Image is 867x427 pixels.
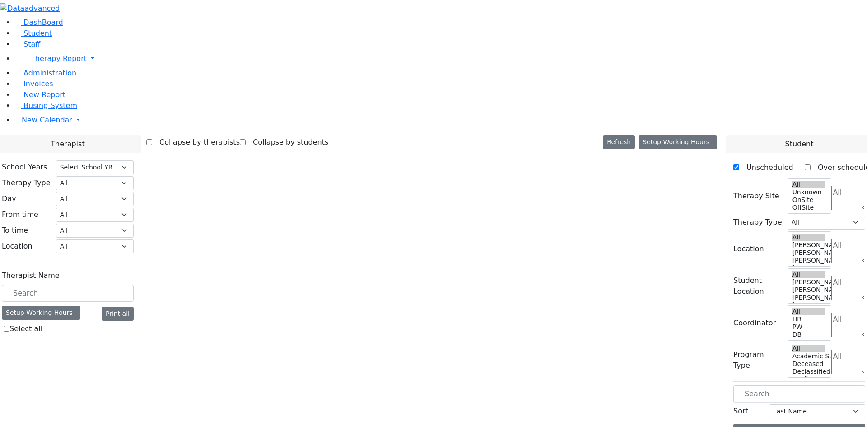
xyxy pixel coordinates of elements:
[14,50,867,68] a: Therapy Report
[792,271,826,278] option: All
[792,181,826,188] option: All
[23,29,52,38] span: Student
[14,29,52,38] a: Student
[14,80,53,88] a: Invoices
[792,352,826,360] option: Academic Support
[23,18,63,27] span: DashBoard
[733,385,865,403] input: Search
[14,40,40,48] a: Staff
[733,244,764,254] label: Location
[792,338,826,346] option: AH
[2,306,80,320] div: Setup Working Hours
[23,80,53,88] span: Invoices
[102,307,134,321] button: Print all
[14,18,63,27] a: DashBoard
[831,313,865,337] textarea: Search
[31,54,87,63] span: Therapy Report
[14,101,77,110] a: Busing System
[785,139,813,150] span: Student
[733,349,782,371] label: Program Type
[246,135,328,150] label: Collapse by students
[792,375,826,383] option: Declines
[2,209,38,220] label: From time
[14,90,65,99] a: New Report
[831,186,865,210] textarea: Search
[792,234,826,241] option: All
[22,116,72,124] span: New Calendar
[2,225,28,236] label: To time
[792,360,826,368] option: Deceased
[733,406,748,417] label: Sort
[152,135,240,150] label: Collapse by therapists
[2,241,33,252] label: Location
[792,204,826,211] option: OffSite
[2,162,47,173] label: School Years
[639,135,717,149] button: Setup Working Hours
[733,217,782,228] label: Therapy Type
[792,249,826,257] option: [PERSON_NAME] 4
[14,111,867,129] a: New Calendar
[831,276,865,300] textarea: Search
[792,294,826,301] option: [PERSON_NAME] 3
[792,331,826,338] option: DB
[792,315,826,323] option: HR
[792,308,826,315] option: All
[792,301,826,309] option: [PERSON_NAME] 2
[23,69,76,77] span: Administration
[831,350,865,374] textarea: Search
[792,257,826,264] option: [PERSON_NAME] 3
[792,368,826,375] option: Declassified
[2,270,60,281] label: Therapist Name
[792,264,826,272] option: [PERSON_NAME] 2
[2,285,134,302] input: Search
[792,345,826,352] option: All
[792,286,826,294] option: [PERSON_NAME] 4
[792,188,826,196] option: Unknown
[2,178,51,188] label: Therapy Type
[9,324,42,334] label: Select all
[792,278,826,286] option: [PERSON_NAME] 5
[733,318,776,328] label: Coordinator
[23,90,65,99] span: New Report
[23,101,77,110] span: Busing System
[831,239,865,263] textarea: Search
[2,193,16,204] label: Day
[792,211,826,219] option: WP
[792,241,826,249] option: [PERSON_NAME] 5
[603,135,635,149] button: Refresh
[739,160,793,175] label: Unscheduled
[792,196,826,204] option: OnSite
[14,69,76,77] a: Administration
[792,323,826,331] option: PW
[733,191,779,202] label: Therapy Site
[23,40,40,48] span: Staff
[51,139,84,150] span: Therapist
[733,275,782,297] label: Student Location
